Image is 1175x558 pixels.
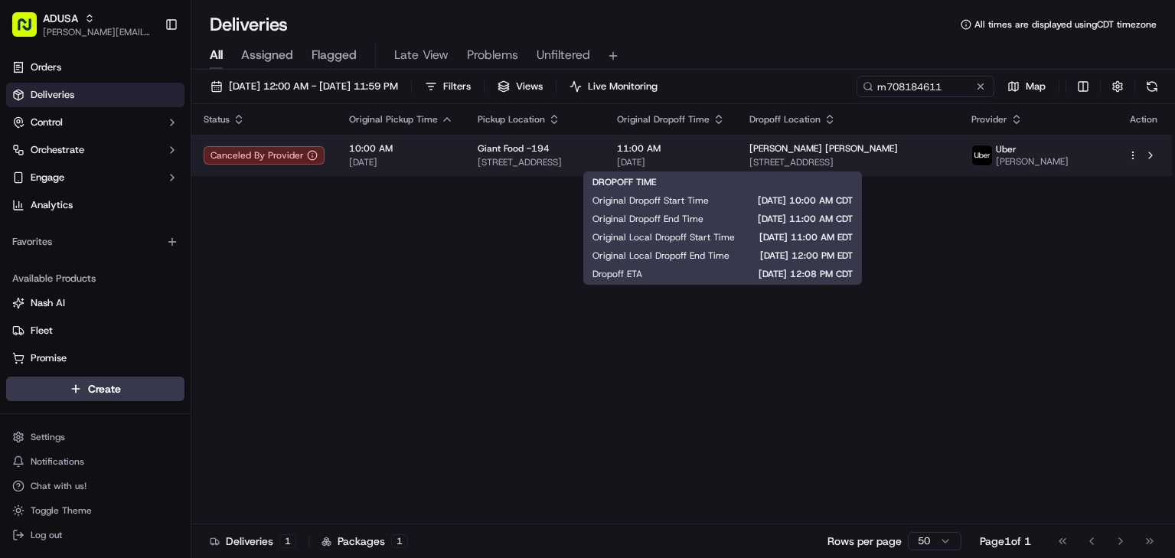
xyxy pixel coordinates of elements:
[827,534,902,549] p: Rows per page
[31,296,65,310] span: Nash AI
[1141,76,1163,97] button: Refresh
[12,324,178,338] a: Fleet
[759,231,853,243] span: [DATE] 11:00 AM EDT
[749,156,947,168] span: [STREET_ADDRESS]
[31,504,92,517] span: Toggle Theme
[12,296,178,310] a: Nash AI
[31,351,67,365] span: Promise
[6,138,184,162] button: Orchestrate
[6,377,184,401] button: Create
[6,55,184,80] a: Orders
[754,250,853,262] span: [DATE] 12:00 PM EDT
[996,143,1017,155] span: Uber
[31,324,53,338] span: Fleet
[69,162,211,174] div: We're available if you need us!
[617,142,725,155] span: 11:00 AM
[31,431,65,443] span: Settings
[260,151,279,169] button: Start new chat
[31,143,84,157] span: Orchestrate
[15,61,279,86] p: Welcome 👋
[47,279,124,291] span: [PERSON_NAME]
[6,451,184,472] button: Notifications
[6,475,184,497] button: Chat with us!
[31,279,43,292] img: 1736555255976-a54dd68f-1ca7-489b-9aae-adbdc363a1c4
[229,80,398,93] span: [DATE] 12:00 AM - [DATE] 11:59 PM
[31,529,62,541] span: Log out
[6,500,184,521] button: Toggle Theme
[31,88,74,102] span: Deliveries
[43,26,152,38] button: [PERSON_NAME][EMAIL_ADDRESS][PERSON_NAME][DOMAIN_NAME]
[418,76,478,97] button: Filters
[516,80,543,93] span: Views
[6,165,184,190] button: Engage
[12,351,178,365] a: Promise
[592,250,729,262] span: Original Local Dropoff End Time
[40,99,276,115] input: Got a question? Start typing here...
[478,142,550,155] span: Giant Food -194
[31,238,43,250] img: 1736555255976-a54dd68f-1ca7-489b-9aae-adbdc363a1c4
[971,113,1007,126] span: Provider
[69,146,251,162] div: Start new chat
[31,342,117,357] span: Knowledge Base
[996,155,1069,168] span: [PERSON_NAME]
[312,46,357,64] span: Flagged
[166,237,171,250] span: •
[974,18,1157,31] span: All times are displayed using CDT timezone
[6,524,184,546] button: Log out
[237,196,279,214] button: See all
[491,76,550,97] button: Views
[478,156,592,168] span: [STREET_ADDRESS]
[279,534,296,548] div: 1
[1026,80,1046,93] span: Map
[6,266,184,291] div: Available Products
[478,113,545,126] span: Pickup Location
[204,146,325,165] button: Canceled By Provider
[728,213,853,225] span: [DATE] 11:00 AM CDT
[6,193,184,217] a: Analytics
[617,156,725,168] span: [DATE]
[145,342,246,357] span: API Documentation
[6,346,184,370] button: Promise
[123,336,252,364] a: 💻API Documentation
[321,534,408,549] div: Packages
[15,223,40,253] img: Wisdom Oko
[31,60,61,74] span: Orders
[31,455,84,468] span: Notifications
[592,176,656,188] span: DROPOFF TIME
[31,198,73,212] span: Analytics
[349,113,438,126] span: Original Pickup Time
[733,194,853,207] span: [DATE] 10:00 AM CDT
[972,145,992,165] img: profile_uber_ahold_partner.png
[1000,76,1053,97] button: Map
[749,142,898,155] span: [PERSON_NAME] [PERSON_NAME]
[749,113,821,126] span: Dropoff Location
[31,480,86,492] span: Chat with us!
[6,230,184,254] div: Favorites
[108,379,185,391] a: Powered byPylon
[88,381,121,396] span: Create
[127,279,132,291] span: •
[6,110,184,135] button: Control
[6,83,184,107] a: Deliveries
[31,116,63,129] span: Control
[47,237,163,250] span: Wisdom [PERSON_NAME]
[32,146,60,174] img: 8571987876998_91fb9ceb93ad5c398215_72.jpg
[349,156,453,168] span: [DATE]
[467,46,518,64] span: Problems
[15,146,43,174] img: 1736555255976-a54dd68f-1ca7-489b-9aae-adbdc363a1c4
[15,199,103,211] div: Past conversations
[43,11,78,26] button: ADUSA
[563,76,664,97] button: Live Monitoring
[857,76,994,97] input: Type to search
[537,46,590,64] span: Unfiltered
[210,46,223,64] span: All
[667,268,853,280] span: [DATE] 12:08 PM CDT
[135,279,167,291] span: [DATE]
[592,194,709,207] span: Original Dropoff Start Time
[391,534,408,548] div: 1
[592,213,703,225] span: Original Dropoff End Time
[443,80,471,93] span: Filters
[6,426,184,448] button: Settings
